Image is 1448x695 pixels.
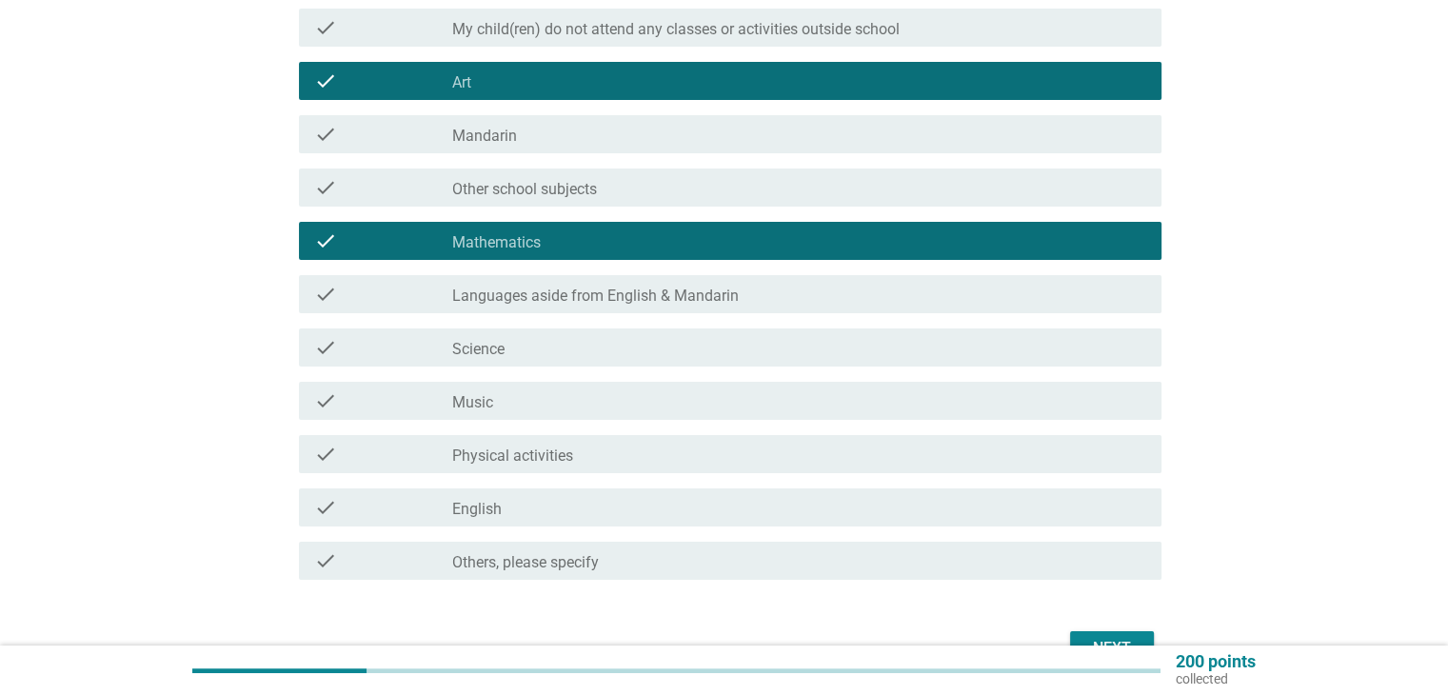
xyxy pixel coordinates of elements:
i: check [314,123,337,146]
label: Others, please specify [452,553,599,572]
p: 200 points [1176,653,1256,670]
i: check [314,549,337,572]
p: collected [1176,670,1256,687]
i: check [314,229,337,252]
i: check [314,283,337,306]
i: check [314,16,337,39]
button: Next [1070,631,1154,665]
label: English [452,500,502,519]
label: Science [452,340,505,359]
label: Art [452,73,471,92]
i: check [314,336,337,359]
label: Mandarin [452,127,517,146]
label: Other school subjects [452,180,597,199]
label: Physical activities [452,447,573,466]
div: Next [1085,637,1139,660]
label: Languages aside from English & Mandarin [452,287,739,306]
i: check [314,443,337,466]
label: Music [452,393,493,412]
i: check [314,176,337,199]
label: My child(ren) do not attend any classes or activities outside school [452,20,900,39]
label: Mathematics [452,233,541,252]
i: check [314,496,337,519]
i: check [314,389,337,412]
i: check [314,69,337,92]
